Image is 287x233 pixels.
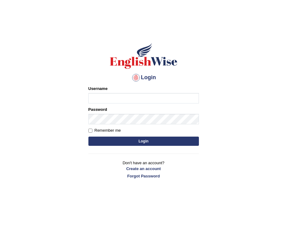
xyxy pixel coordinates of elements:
[88,86,108,91] label: Username
[88,173,199,179] a: Forgot Password
[88,73,199,83] h4: Login
[88,129,92,133] input: Remember me
[109,42,179,70] img: Logo of English Wise sign in for intelligent practice with AI
[88,160,199,179] p: Don't have an account?
[88,166,199,172] a: Create an account
[88,107,107,112] label: Password
[88,137,199,146] button: Login
[88,127,121,134] label: Remember me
